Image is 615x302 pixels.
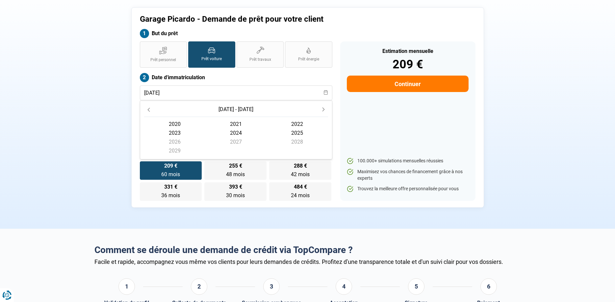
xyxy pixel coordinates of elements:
[140,85,332,100] input: jj/mm/aaaa
[205,128,267,137] span: 2024
[267,137,328,146] span: 2028
[347,76,468,92] button: Continuer
[161,171,180,177] span: 60 mois
[347,158,468,164] li: 100.000+ simulations mensuelles réussies
[291,171,310,177] span: 42 mois
[319,105,328,114] button: Next Decade
[347,186,468,192] li: Trouvez la meilleure offre personnalisée pour vous
[229,163,242,169] span: 255 €
[294,163,307,169] span: 288 €
[229,184,242,190] span: 393 €
[144,146,205,155] span: 2029
[140,73,332,82] label: Date d'immatriculation
[218,106,253,112] span: [DATE] - [DATE]
[140,101,332,159] div: Choose Date
[294,184,307,190] span: 484 €
[267,128,328,137] span: 2025
[140,29,332,38] label: But du prêt
[191,278,207,295] div: 2
[347,49,468,54] div: Estimation mensuelle
[291,192,310,198] span: 24 mois
[140,14,390,24] h1: Garage Picardo - Demande de prêt pour votre client
[205,120,267,128] span: 2021
[480,278,497,295] div: 6
[298,57,319,62] span: Prêt énergie
[408,278,424,295] div: 5
[144,137,205,146] span: 2026
[347,58,468,70] div: 209 €
[226,192,245,198] span: 30 mois
[201,56,222,62] span: Prêt voiture
[144,120,205,128] span: 2020
[144,105,153,114] button: Previous Decade
[205,137,267,146] span: 2027
[336,278,352,295] div: 4
[164,184,177,190] span: 331 €
[263,278,280,295] div: 3
[94,258,521,265] div: Facile et rapide, accompagnez vous même vos clients pour leurs demandes de crédits. Profitez d'un...
[161,192,180,198] span: 36 mois
[94,244,521,256] h2: Comment se déroule une demande de crédit via TopCompare ?
[267,120,328,128] span: 2022
[118,278,135,295] div: 1
[144,128,205,137] span: 2023
[249,57,271,62] span: Prêt travaux
[164,163,177,169] span: 209 €
[347,169,468,181] li: Maximisez vos chances de financement grâce à nos experts
[226,171,245,177] span: 48 mois
[150,57,176,63] span: Prêt personnel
